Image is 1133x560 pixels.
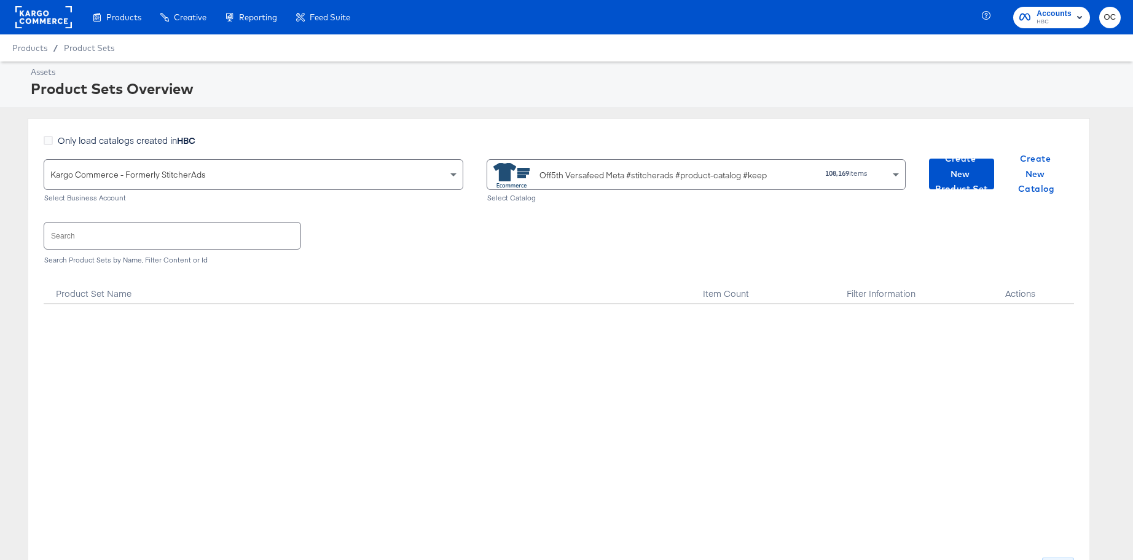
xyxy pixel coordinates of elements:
[795,274,967,304] div: Filter Information
[1037,17,1072,27] span: HBC
[44,274,688,304] div: Toggle SortBy
[106,12,141,22] span: Products
[1037,7,1072,20] span: Accounts
[31,78,1118,99] div: Product Sets Overview
[1013,7,1090,28] button: AccountsHBC
[688,274,795,304] div: Item Count
[539,169,767,182] div: Off5th Versafeed Meta #stitcherads #product-catalog #keep
[47,43,64,53] span: /
[44,194,463,202] div: Select Business Account
[174,12,206,22] span: Creative
[487,194,906,202] div: Select Catalog
[934,151,989,197] span: Create New Product Set
[58,134,195,146] span: Only load catalogs created in
[12,43,47,53] span: Products
[800,169,868,178] div: items
[825,168,849,178] strong: 108,169
[44,274,688,304] div: Product Set Name
[929,159,994,189] button: Create New Product Set
[1004,159,1069,189] button: Create New Catalog
[310,12,350,22] span: Feed Suite
[64,43,114,53] a: Product Sets
[50,169,206,180] span: Kargo Commerce - Formerly StitcherAds
[239,12,277,22] span: Reporting
[44,223,300,249] input: Search product sets
[44,256,1074,264] div: Search Product Sets by Name, Filter Content or Id
[1099,7,1121,28] button: OC
[688,274,795,304] div: Toggle SortBy
[1009,151,1064,197] span: Create New Catalog
[966,274,1074,304] div: Actions
[1104,10,1116,25] span: OC
[31,66,1118,78] div: Assets
[177,134,195,146] strong: HBC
